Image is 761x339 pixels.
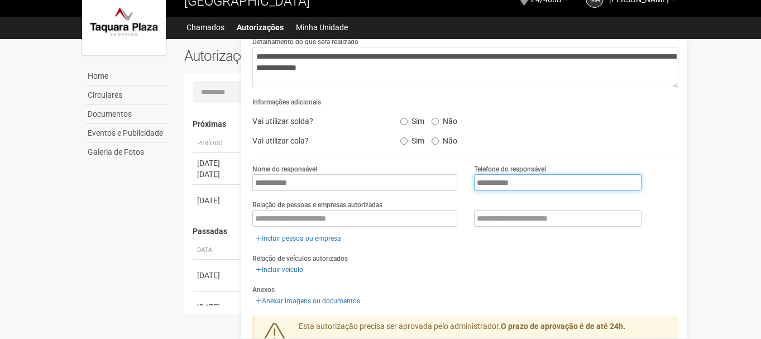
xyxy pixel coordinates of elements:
[432,118,439,125] input: Não
[296,20,348,35] a: Minha Unidade
[400,118,408,125] input: Sim
[252,97,321,107] label: Informações adicionais
[400,113,424,126] label: Sim
[193,120,671,128] h4: Próximas
[237,20,284,35] a: Autorizações
[186,20,224,35] a: Chamados
[252,37,358,47] label: Detalhamento do que será realizado
[197,169,238,180] div: [DATE]
[85,124,167,143] a: Eventos e Publicidade
[252,232,344,245] a: Incluir pessoa ou empresa
[85,143,167,161] a: Galeria de Fotos
[197,195,238,206] div: [DATE]
[432,137,439,145] input: Não
[244,113,391,130] div: Vai utilizar solda?
[432,132,457,146] label: Não
[85,105,167,124] a: Documentos
[85,67,167,86] a: Home
[252,285,275,295] label: Anexos
[252,200,382,210] label: Relação de pessoas e empresas autorizadas
[432,113,457,126] label: Não
[252,264,307,276] a: Incluir veículo
[197,157,238,169] div: [DATE]
[197,302,238,313] div: [DATE]
[252,254,348,264] label: Relação de veículos autorizados
[193,227,671,236] h4: Passadas
[193,241,243,260] th: Data
[400,137,408,145] input: Sim
[252,164,317,174] label: Nome do responsável
[193,135,243,153] th: Período
[85,86,167,105] a: Circulares
[244,132,391,149] div: Vai utilizar cola?
[252,295,363,307] a: Anexar imagens ou documentos
[474,164,546,174] label: Telefone do responsável
[197,270,238,281] div: [DATE]
[184,47,423,64] h2: Autorizações
[400,132,424,146] label: Sim
[501,322,625,331] strong: O prazo de aprovação é de até 24h.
